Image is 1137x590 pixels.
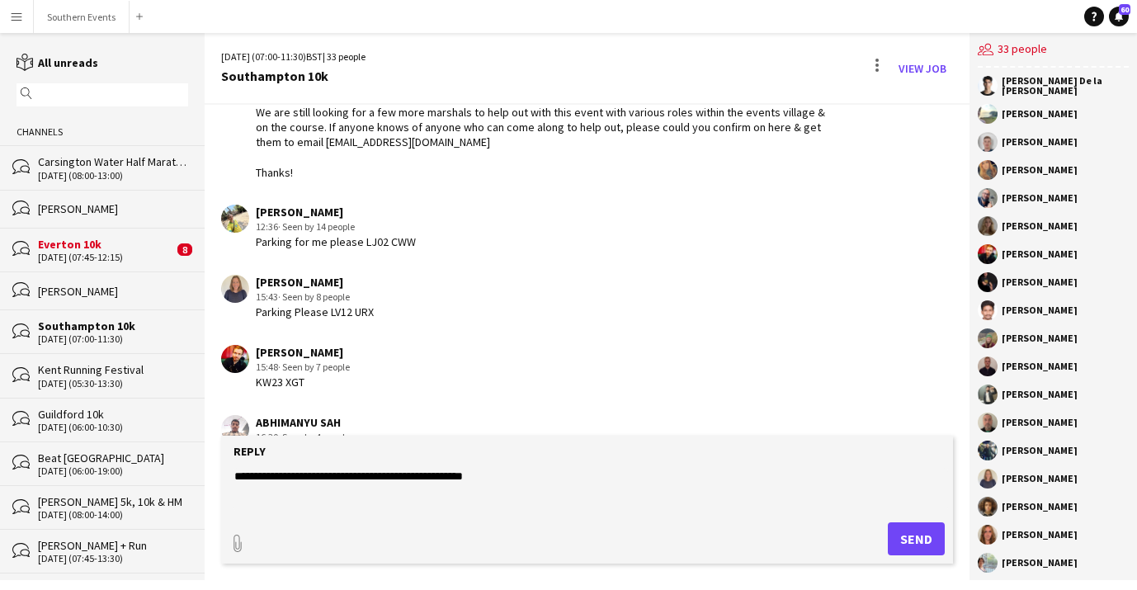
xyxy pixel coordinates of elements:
[38,494,188,509] div: [PERSON_NAME] 5k, 10k & HM
[1119,4,1130,15] span: 60
[221,68,366,83] div: Southampton 10k
[256,345,350,360] div: [PERSON_NAME]
[1002,193,1078,203] div: [PERSON_NAME]
[221,50,366,64] div: [DATE] (07:00-11:30) | 33 people
[1002,165,1078,175] div: [PERSON_NAME]
[256,375,350,389] div: KW23 XGT
[38,422,188,433] div: [DATE] (06:00-10:30)
[38,284,188,299] div: [PERSON_NAME]
[256,75,833,180] div: Hi team! We are still looking for a few more marshals to help out with this event with various ro...
[1002,530,1078,540] div: [PERSON_NAME]
[306,50,323,63] span: BST
[888,522,945,555] button: Send
[38,451,188,465] div: Beat [GEOGRAPHIC_DATA]
[256,234,416,249] div: Parking for me please LJ02 CWW
[1002,446,1078,455] div: [PERSON_NAME]
[278,431,350,443] span: · Seen by 4 people
[17,55,98,70] a: All unreads
[38,407,188,422] div: Guildford 10k
[38,465,188,477] div: [DATE] (06:00-19:00)
[1002,109,1078,119] div: [PERSON_NAME]
[38,509,188,521] div: [DATE] (08:00-14:00)
[38,201,188,216] div: [PERSON_NAME]
[38,333,188,345] div: [DATE] (07:00-11:30)
[1002,558,1078,568] div: [PERSON_NAME]
[1002,474,1078,484] div: [PERSON_NAME]
[38,378,188,389] div: [DATE] (05:30-13:30)
[892,55,953,82] a: View Job
[38,553,188,564] div: [DATE] (07:45-13:30)
[1002,277,1078,287] div: [PERSON_NAME]
[278,361,350,373] span: · Seen by 7 people
[1002,137,1078,147] div: [PERSON_NAME]
[1109,7,1129,26] a: 60
[38,170,188,182] div: [DATE] (08:00-13:00)
[38,319,188,333] div: Southampton 10k
[256,219,416,234] div: 12:36
[978,33,1129,68] div: 33 people
[278,220,355,233] span: · Seen by 14 people
[38,237,173,252] div: Everton 10k
[38,154,188,169] div: Carsington Water Half Marathon & 10km
[34,1,130,33] button: Southern Events
[256,205,416,219] div: [PERSON_NAME]
[1002,305,1078,315] div: [PERSON_NAME]
[1002,502,1078,512] div: [PERSON_NAME]
[256,360,350,375] div: 15:48
[278,290,350,303] span: · Seen by 8 people
[1002,221,1078,231] div: [PERSON_NAME]
[38,252,173,263] div: [DATE] (07:45-12:15)
[256,304,374,319] div: Parking Please LV12 URX
[1002,76,1129,96] div: [PERSON_NAME] De la [PERSON_NAME]
[1002,333,1078,343] div: [PERSON_NAME]
[38,362,188,377] div: Kent Running Festival
[1002,389,1078,399] div: [PERSON_NAME]
[234,444,266,459] label: Reply
[256,430,488,445] div: 16:30
[256,275,374,290] div: [PERSON_NAME]
[177,243,192,256] span: 8
[256,290,374,304] div: 15:43
[1002,418,1078,427] div: [PERSON_NAME]
[256,415,488,430] div: ABHIMANYU SAH
[38,538,188,553] div: [PERSON_NAME] + Run
[1002,249,1078,259] div: [PERSON_NAME]
[1002,361,1078,371] div: [PERSON_NAME]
